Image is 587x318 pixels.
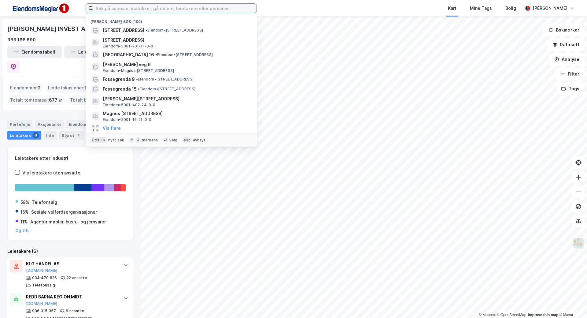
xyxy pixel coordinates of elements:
[543,24,585,36] button: Bokmerker
[146,28,147,32] span: •
[38,84,41,92] span: 2
[20,208,29,216] div: 16%
[84,84,87,92] span: 1
[103,68,174,73] span: Eiendom • Magnus [STREET_ADDRESS]
[108,138,124,143] div: nytt søk
[46,83,89,93] div: Leide lokasjoner :
[66,309,84,313] div: 6 ansatte
[76,132,82,138] div: 4
[7,46,62,58] button: Eiendomstabell
[146,28,203,33] span: Eiendom • [STREET_ADDRESS]
[33,132,39,138] div: 6
[103,125,121,132] button: Vis flere
[528,313,558,317] a: Improve this map
[470,5,492,12] div: Mine Tags
[32,283,55,288] div: Telefonsalg
[20,218,28,226] div: 11%
[10,2,71,15] img: F4PB6Px+NJ5v8B7XTbfpPpyloAAAAASUVORK5CYII=
[103,110,249,117] span: Magnus [STREET_ADDRESS]
[136,77,194,82] span: Eiendom • [STREET_ADDRESS]
[67,275,87,280] div: 22 ansatte
[142,138,158,143] div: markere
[64,46,119,58] button: Leietakertabell
[193,138,205,143] div: avbryt
[547,39,585,51] button: Datasett
[59,131,84,140] div: Styret
[26,301,57,306] button: [DOMAIN_NAME]
[556,83,585,95] button: Tags
[86,14,257,25] div: [PERSON_NAME] søk (100)
[7,120,33,129] div: Portefølje
[7,36,36,43] div: 989 188 690
[138,87,140,91] span: •
[103,103,156,107] span: Eiendom • 5001-402-24-0-0
[555,68,585,80] button: Filter
[32,199,57,206] div: Telefonsalg
[103,44,153,49] span: Eiendom • 5001-201-11-0-0
[30,218,106,226] div: Agentur møbler, hush.- og jernvarer
[549,53,585,65] button: Analyse
[26,293,117,301] div: REDD BARNA REGION MIDT
[31,208,97,216] div: Sosiale velferdsorganisasjoner
[49,96,63,104] span: 677 ㎡
[32,309,56,313] div: 986 315 357
[136,77,138,81] span: •
[103,76,135,83] span: Fossegrenda 9
[8,95,65,105] div: Totalt tomteareal :
[505,5,516,12] div: Bolig
[103,95,249,103] span: [PERSON_NAME][STREET_ADDRESS]
[533,5,567,12] div: [PERSON_NAME]
[35,120,64,129] div: Aksjonærer
[22,169,80,177] div: Vis leietakere uten ansatte
[103,51,154,58] span: [GEOGRAPHIC_DATA] 16
[103,36,249,44] span: [STREET_ADDRESS]
[8,83,43,93] div: Eiendommer :
[26,268,57,273] button: [DOMAIN_NAME]
[479,313,496,317] a: Mapbox
[169,138,178,143] div: velg
[138,87,195,92] span: Eiendom • [STREET_ADDRESS]
[44,131,57,140] div: Info
[20,199,29,206] div: 58%
[7,131,41,140] div: Leietakere
[155,52,213,57] span: Eiendom • [STREET_ADDRESS]
[32,275,57,280] div: 934 470 826
[182,137,192,143] div: esc
[573,238,584,249] img: Z
[90,137,107,143] div: Ctrl + k
[26,260,117,267] div: KLG HANDEL AS
[448,5,456,12] div: Kart
[103,117,151,122] span: Eiendom • 5001-15-21-0-0
[556,289,587,318] iframe: Chat Widget
[93,4,257,13] input: Søk på adresse, matrikkel, gårdeiere, leietakere eller personer
[15,155,126,162] div: Leietakere etter industri
[16,228,30,233] button: Og 3 til
[155,52,157,57] span: •
[68,95,127,105] div: Totalt byggareal :
[103,61,249,68] span: [PERSON_NAME] veg 6
[66,120,104,129] div: Eiendommer
[7,24,90,34] div: [PERSON_NAME] INVEST AS
[497,313,526,317] a: OpenStreetMap
[7,248,133,255] div: Leietakere (6)
[103,27,144,34] span: [STREET_ADDRESS]
[556,289,587,318] div: Kontrollprogram for chat
[103,85,137,93] span: Fossegrenda 15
